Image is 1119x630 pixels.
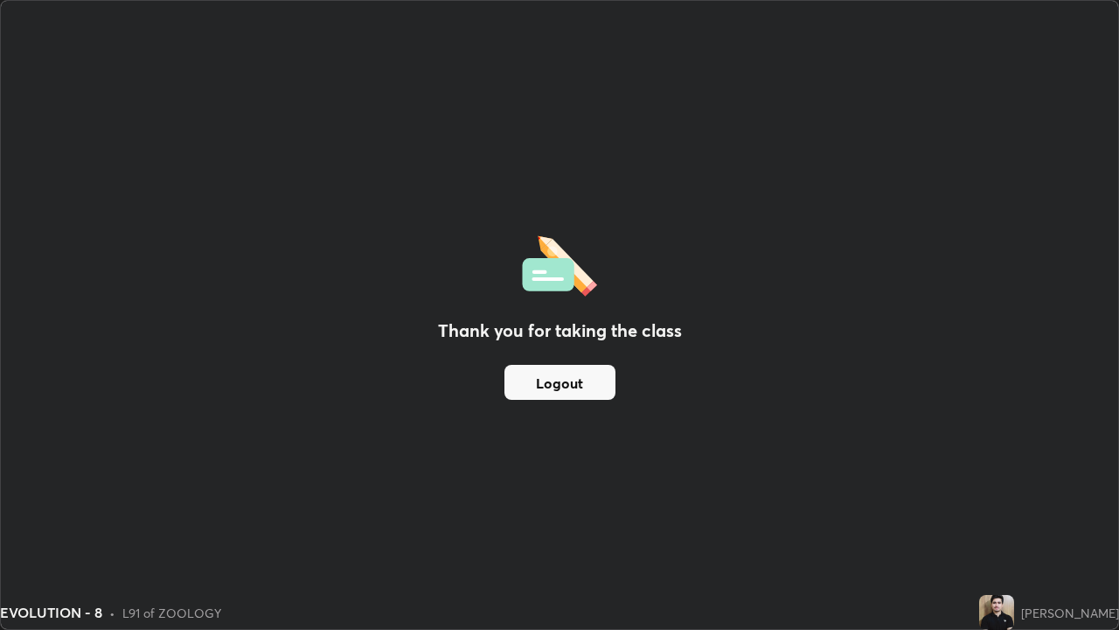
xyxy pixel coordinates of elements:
[109,604,115,622] div: •
[979,595,1014,630] img: 6cece3184ad04555805104c557818702.jpg
[504,365,615,400] button: Logout
[122,604,221,622] div: L91 of ZOOLOGY
[1021,604,1119,622] div: [PERSON_NAME]
[438,318,682,344] h2: Thank you for taking the class
[522,230,597,297] img: offlineFeedback.1438e8b3.svg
